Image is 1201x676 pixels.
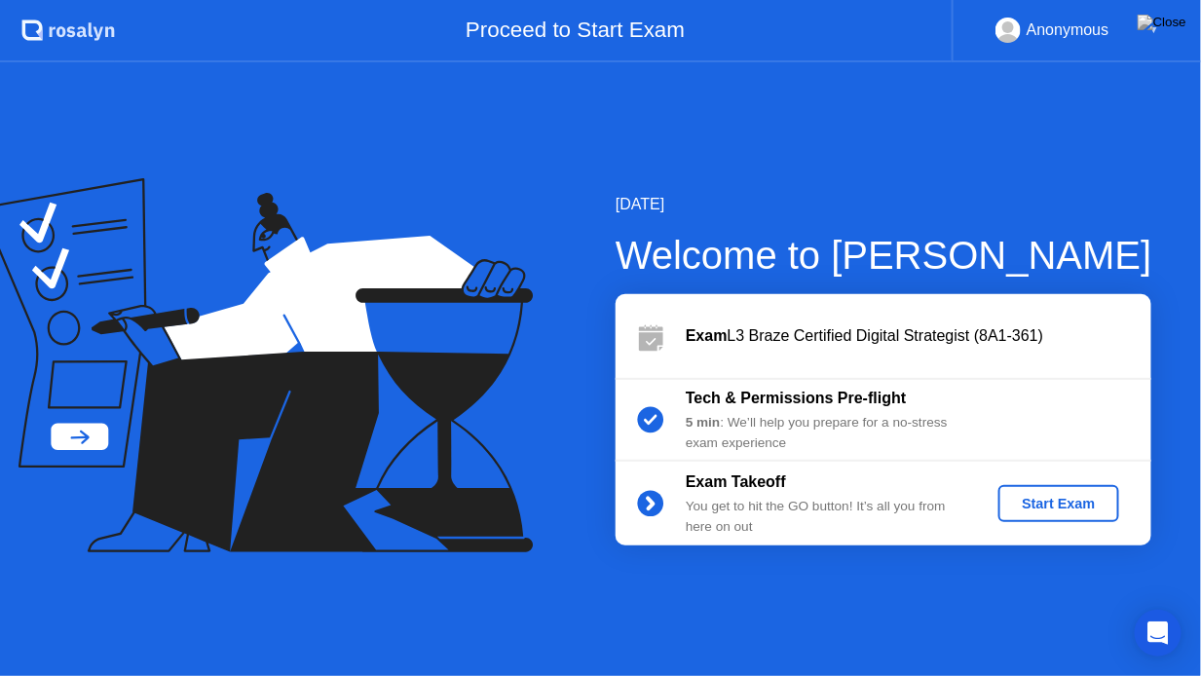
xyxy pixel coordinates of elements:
[1138,15,1186,30] img: Close
[1135,610,1182,657] div: Open Intercom Messenger
[686,327,728,344] b: Exam
[686,497,966,537] div: You get to hit the GO button! It’s all you from here on out
[686,324,1151,348] div: L3 Braze Certified Digital Strategist (8A1-361)
[998,485,1118,522] button: Start Exam
[686,415,721,430] b: 5 min
[616,193,1152,216] div: [DATE]
[1006,496,1110,511] div: Start Exam
[686,473,786,490] b: Exam Takeoff
[616,226,1152,284] div: Welcome to [PERSON_NAME]
[1027,18,1109,43] div: Anonymous
[686,390,906,406] b: Tech & Permissions Pre-flight
[686,413,966,453] div: : We’ll help you prepare for a no-stress exam experience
